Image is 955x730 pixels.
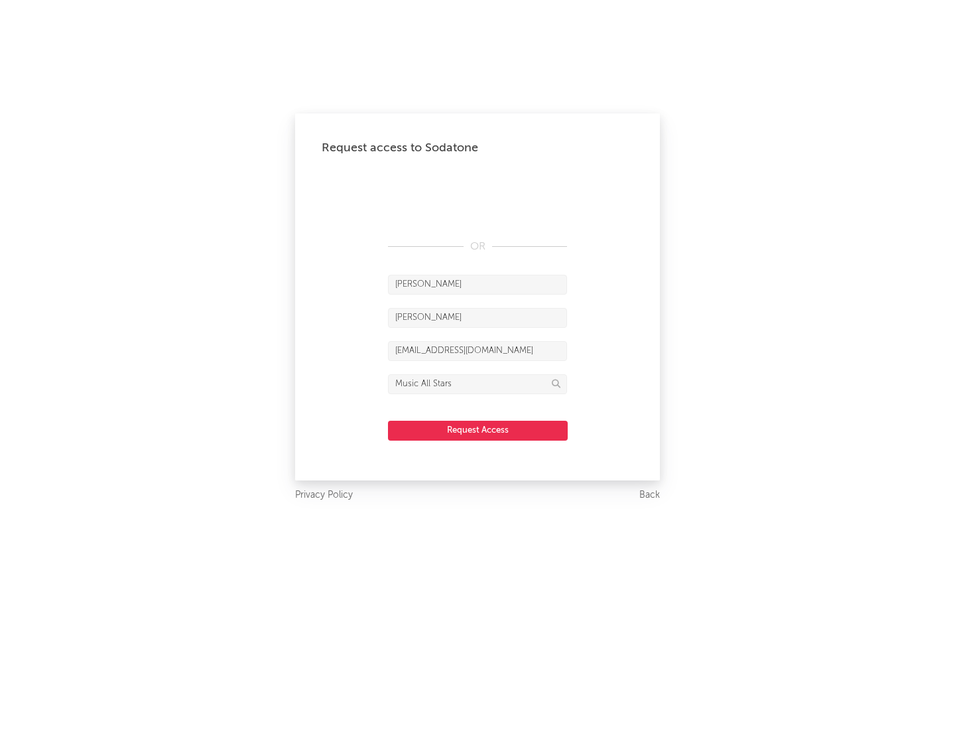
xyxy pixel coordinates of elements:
a: Back [639,487,660,504]
div: OR [388,239,567,255]
button: Request Access [388,421,568,441]
input: Last Name [388,308,567,328]
div: Request access to Sodatone [322,140,633,156]
a: Privacy Policy [295,487,353,504]
input: First Name [388,275,567,295]
input: Division [388,374,567,394]
input: Email [388,341,567,361]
